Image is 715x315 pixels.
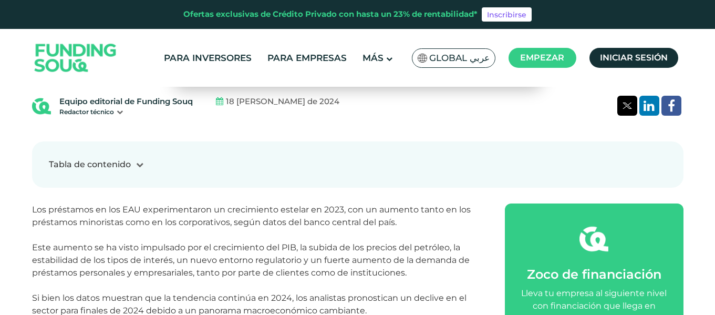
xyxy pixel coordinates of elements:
img: Autor del blog [32,97,51,116]
font: Para inversores [164,53,252,63]
font: Los préstamos en los EAU experimentaron un crecimiento estelar en 2023, con un aumento tanto en l... [32,205,471,227]
font: 18 [PERSON_NAME] de 2024 [226,96,339,106]
a: Para empresas [265,49,349,67]
img: Bandera de Sudáfrica [418,54,427,63]
font: Más [362,53,384,63]
font: Zoco de financiación [527,267,661,282]
font: Para empresas [267,53,347,63]
font: Este aumento se ha visto impulsado por el crecimiento del PIB, la subida de los precios del petró... [32,242,470,278]
font: Ofertas exclusivas de Crédito Privado con hasta un 23% de rentabilidad* [183,9,478,19]
img: gorjeo [623,103,632,109]
img: Logo [24,32,127,85]
a: Para inversores [161,49,254,67]
font: Redactor técnico [59,108,114,116]
font: Equipo editorial de Funding Souq [59,96,193,106]
font: Inscribirse [487,10,526,19]
font: Tabla de contenido [49,159,131,169]
a: Iniciar sesión [589,48,678,68]
font: Empezar [520,53,564,63]
font: Global عربي [429,53,490,63]
img: fsicon [579,225,608,253]
a: Inscribirse [482,7,532,22]
font: Iniciar sesión [600,53,668,63]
